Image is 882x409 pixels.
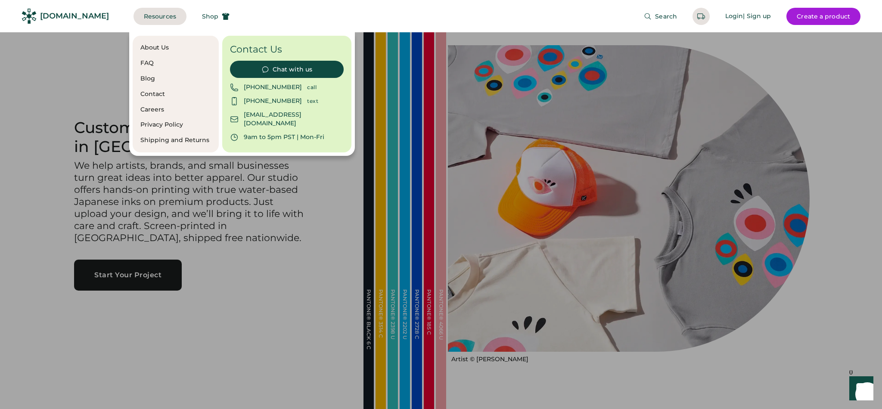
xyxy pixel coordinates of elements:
[244,97,302,105] div: [PHONE_NUMBER]
[134,8,186,25] button: Resources
[725,12,743,21] div: Login
[22,9,37,24] img: Rendered Logo - Screens
[307,98,344,105] div: text
[244,83,302,92] div: [PHONE_NUMBER]
[230,61,344,78] button: Chat with us
[192,8,240,25] button: Shop
[202,13,218,19] span: Shop
[743,12,771,21] div: | Sign up
[140,105,211,114] a: Careers
[786,8,860,25] button: Create a product
[140,43,211,52] a: About Us
[140,59,211,68] a: FAQ
[307,84,344,91] div: call
[841,370,878,407] iframe: Front Chat
[244,111,344,128] div: [EMAIL_ADDRESS][DOMAIN_NAME]
[140,74,211,83] a: Blog
[230,43,344,56] div: Contact Us
[140,136,211,145] a: Shipping and Returns
[40,11,109,22] div: [DOMAIN_NAME]
[244,133,324,142] div: 9am to 5pm PST | Mon-Fri
[140,90,211,99] a: Contact
[634,8,687,25] button: Search
[140,121,211,129] a: Privacy Policy
[655,13,677,19] span: Search
[693,8,710,25] button: Retrieve an order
